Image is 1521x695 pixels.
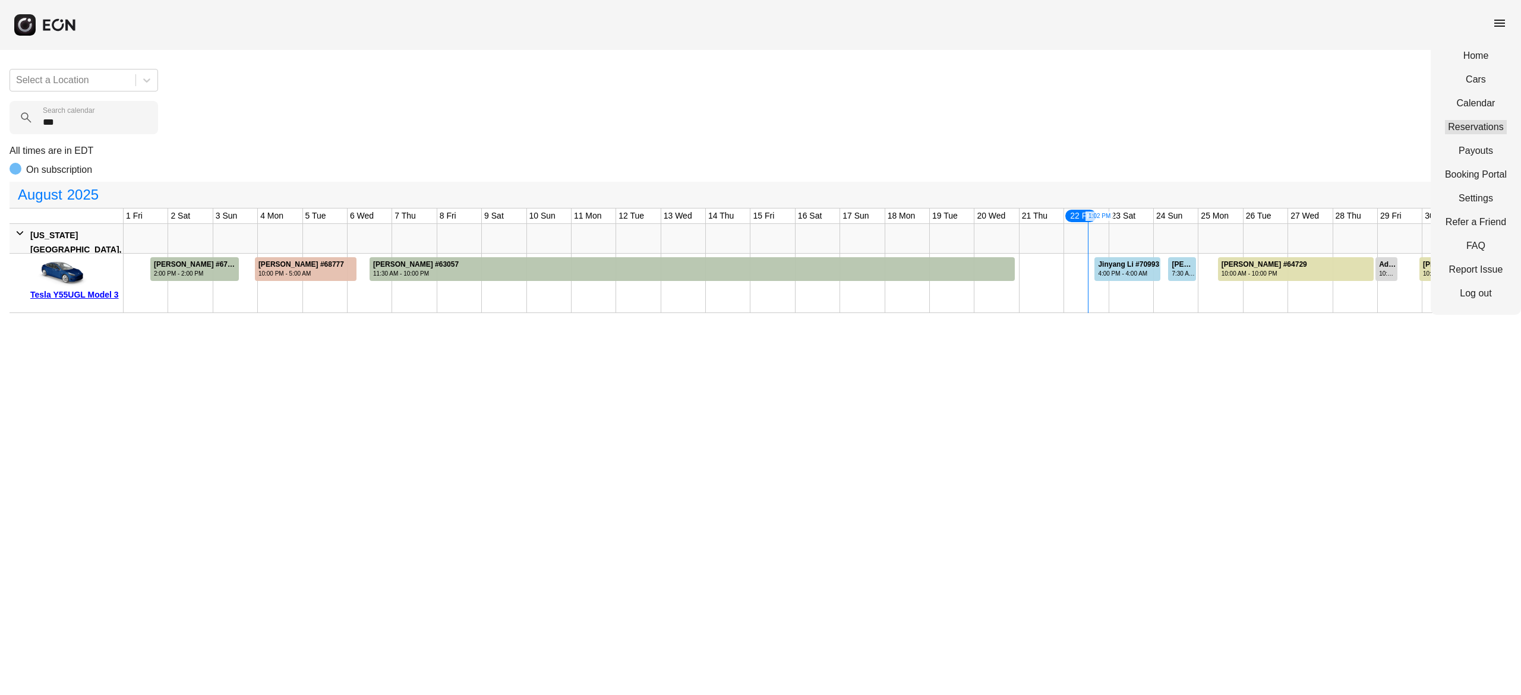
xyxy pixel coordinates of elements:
[1154,208,1185,223] div: 24 Sun
[572,208,604,223] div: 11 Mon
[1375,254,1398,281] div: Rented for 1 days by Admin Block Current status is rental
[1445,168,1507,182] a: Booking Portal
[1379,260,1396,269] div: Admin Block #68999
[303,208,329,223] div: 5 Tue
[10,144,1511,158] p: All times are in EDT
[840,208,871,223] div: 17 Sun
[1094,254,1161,281] div: Rented for 2 days by Jinyang Li Current status is open
[392,208,418,223] div: 7 Thu
[1419,254,1509,281] div: Rented for 2 days by Kevin Galley Current status is verified
[706,208,736,223] div: 14 Thu
[974,208,1008,223] div: 20 Wed
[11,183,106,207] button: August2025
[750,208,777,223] div: 15 Fri
[43,106,94,115] label: Search calendar
[1222,269,1307,278] div: 10:00 AM - 10:00 PM
[930,208,960,223] div: 19 Tue
[1198,208,1231,223] div: 25 Mon
[1422,208,1451,223] div: 30 Sat
[373,269,459,278] div: 11:30 AM - 10:00 PM
[661,208,695,223] div: 13 Wed
[1445,120,1507,134] a: Reservations
[885,208,918,223] div: 18 Mon
[1217,254,1374,281] div: Rented for 4 days by Waldemar Hernández Current status is verified
[1172,269,1195,278] div: 7:30 AM - 11:00 PM
[258,208,286,223] div: 4 Mon
[1222,260,1307,269] div: [PERSON_NAME] #64729
[1423,260,1507,269] div: [PERSON_NAME] #70274
[26,163,92,177] p: On subscription
[1098,269,1159,278] div: 4:00 PM - 4:00 AM
[150,254,239,281] div: Rented for 2 days by Emma Wald Current status is completed
[254,254,357,281] div: Rented for 3 days by Joseph Hurd Current status is late
[124,208,145,223] div: 1 Fri
[1172,260,1195,269] div: [PERSON_NAME] #70964
[1333,208,1364,223] div: 28 Thu
[1445,215,1507,229] a: Refer a Friend
[1379,269,1396,278] div: 10:30 PM - 11:01 AM
[1423,269,1507,278] div: 10:00 PM - 10:00 PM
[30,228,121,271] div: [US_STATE][GEOGRAPHIC_DATA], [GEOGRAPHIC_DATA]
[348,208,376,223] div: 6 Wed
[1445,144,1507,158] a: Payouts
[1445,263,1507,277] a: Report Issue
[1167,254,1197,281] div: Rented for 1 days by Henry T. Current status is open
[1445,96,1507,110] a: Calendar
[482,208,506,223] div: 9 Sat
[1098,260,1159,269] div: Jinyang Li #70993
[373,260,459,269] div: [PERSON_NAME] #63057
[30,288,119,302] div: Tesla Y55UGL Model 3
[1288,208,1321,223] div: 27 Wed
[168,208,193,223] div: 2 Sat
[15,183,65,207] span: August
[1445,191,1507,206] a: Settings
[1109,208,1138,223] div: 23 Sat
[1445,49,1507,63] a: Home
[1445,72,1507,87] a: Cars
[1378,208,1404,223] div: 29 Fri
[258,260,344,269] div: [PERSON_NAME] #68777
[154,269,238,278] div: 2:00 PM - 2:00 PM
[213,208,240,223] div: 3 Sun
[437,208,459,223] div: 8 Fri
[796,208,824,223] div: 16 Sat
[527,208,558,223] div: 10 Sun
[1445,239,1507,253] a: FAQ
[258,269,344,278] div: 10:00 PM - 5:00 AM
[369,254,1015,281] div: Rented for 15 days by Gretchen Pusch Current status is completed
[154,260,238,269] div: [PERSON_NAME] #67150
[1492,16,1507,30] span: menu
[65,183,101,207] span: 2025
[1020,208,1050,223] div: 21 Thu
[1445,286,1507,301] a: Log out
[1064,208,1097,223] div: 22 Fri
[616,208,646,223] div: 12 Tue
[1244,208,1274,223] div: 26 Tue
[30,258,90,288] img: car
